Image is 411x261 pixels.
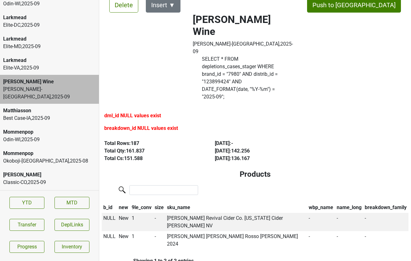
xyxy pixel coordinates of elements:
[117,213,130,231] td: New
[363,231,408,249] td: -
[3,171,96,179] div: [PERSON_NAME]
[307,231,335,249] td: -
[103,215,116,221] span: NULL
[3,128,96,136] div: Mommenpop
[3,43,96,50] div: Elite-MD , 2025 - 09
[3,136,96,143] div: Odin-WI , 2025 - 09
[363,203,408,213] th: breakdown_family: activate to sort column ascending
[104,147,200,155] div: Total Qty: 161.837
[107,170,403,179] h4: Products
[335,231,363,249] td: -
[3,86,96,101] div: [PERSON_NAME]-[GEOGRAPHIC_DATA] , 2025 - 09
[9,219,44,231] button: Transfer
[117,231,130,249] td: New
[307,213,335,231] td: -
[103,233,116,239] span: NULL
[165,203,307,213] th: sku_name: activate to sort column ascending
[3,35,96,43] div: Larkmead
[202,55,285,101] label: Click to copy query
[104,155,200,162] div: Total Cs: 151.588
[3,150,96,157] div: Mommenpop
[3,78,96,86] div: [PERSON_NAME] Wine
[335,213,363,231] td: -
[104,125,178,132] label: breakdown_id NULL values exist
[193,40,295,55] div: [PERSON_NAME]-[GEOGRAPHIC_DATA] , 2025 - 09
[153,231,165,249] td: -
[54,219,89,231] button: DeplLinks
[3,57,96,64] div: Larkmead
[153,213,165,231] td: -
[104,140,200,147] div: Total Rows: 187
[215,147,311,155] div: [DATE] : 142.256
[215,155,311,162] div: [DATE] : 136.167
[3,179,96,186] div: Classic-CO , 2025 - 09
[130,213,153,231] td: 1
[3,107,96,114] div: Matthiasson
[130,203,153,213] th: 9le_conv: activate to sort column ascending
[215,140,311,147] div: [DATE] : -
[3,114,96,122] div: Best Case-IA , 2025 - 09
[165,213,307,231] td: [PERSON_NAME] Revival Cider Co. [US_STATE] Cider [PERSON_NAME] NV
[102,203,117,213] th: b_id: activate to sort column descending
[363,213,408,231] td: -
[117,203,130,213] th: new: activate to sort column ascending
[9,241,44,253] a: Progress
[3,21,96,29] div: Elite-DC , 2025 - 09
[165,231,307,249] td: [PERSON_NAME] [PERSON_NAME] Rosso [PERSON_NAME] 2024
[307,203,335,213] th: wbp_name: activate to sort column ascending
[54,241,89,253] a: Inventory
[153,203,165,213] th: size: activate to sort column ascending
[3,64,96,72] div: Elite-VA , 2025 - 09
[104,112,161,119] label: dml_id NULL values exist
[3,14,96,21] div: Larkmead
[193,14,295,38] h2: [PERSON_NAME] Wine
[54,197,89,209] a: MTD
[335,203,363,213] th: name_long: activate to sort column ascending
[130,231,153,249] td: 1
[9,197,44,209] a: YTD
[3,157,96,165] div: Okoboji-[GEOGRAPHIC_DATA] , 2025 - 08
